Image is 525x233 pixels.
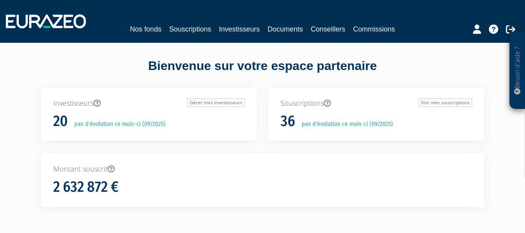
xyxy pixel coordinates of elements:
[513,35,522,105] p: Besoin d'aide ?
[169,24,211,35] a: Souscriptions
[311,24,345,35] a: Conseillers
[6,14,86,28] img: 1732889491-logotype_eurazeo_blanc_rvb.png
[353,24,395,35] a: Commissions
[53,98,245,109] p: Investisseurs
[281,113,295,130] h1: 36
[53,164,472,174] p: Montant souscrit
[130,24,161,35] a: Nos fonds
[268,24,303,35] a: Documents
[281,98,472,109] p: Souscriptions
[69,120,166,129] p: pas d'évolution ce mois-ci (09/2025)
[419,98,472,107] a: Voir mes souscriptions
[296,120,393,129] p: pas d'évolution ce mois-ci (09/2025)
[35,57,490,88] div: Bienvenue sur votre espace partenaire
[53,113,68,130] h1: 20
[53,179,119,195] h1: 2 632 872 €
[187,98,245,107] a: Gérer mes investisseurs
[219,24,260,35] a: Investisseurs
